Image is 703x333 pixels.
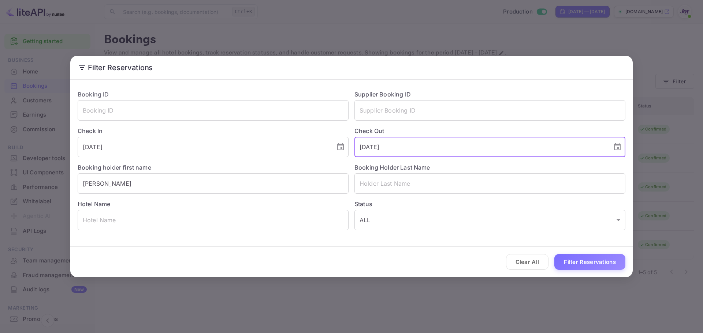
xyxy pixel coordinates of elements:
button: Filter Reservations [554,254,625,270]
input: Holder Last Name [354,173,625,194]
label: Booking Holder Last Name [354,164,430,171]
button: Choose date, selected date is Oct 10, 2025 [333,140,348,154]
label: Check In [78,126,349,135]
div: ALL [354,210,625,230]
input: yyyy-mm-dd [78,137,330,157]
input: yyyy-mm-dd [354,137,607,157]
input: Hotel Name [78,210,349,230]
input: Supplier Booking ID [354,100,625,121]
label: Hotel Name [78,200,111,208]
label: Check Out [354,126,625,135]
input: Booking ID [78,100,349,121]
label: Booking ID [78,91,109,98]
label: Supplier Booking ID [354,91,411,98]
button: Clear All [506,254,549,270]
label: Booking holder first name [78,164,151,171]
h2: Filter Reservations [70,56,633,79]
label: Status [354,200,625,208]
input: Holder First Name [78,173,349,194]
button: Choose date, selected date is Oct 12, 2025 [610,140,625,154]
